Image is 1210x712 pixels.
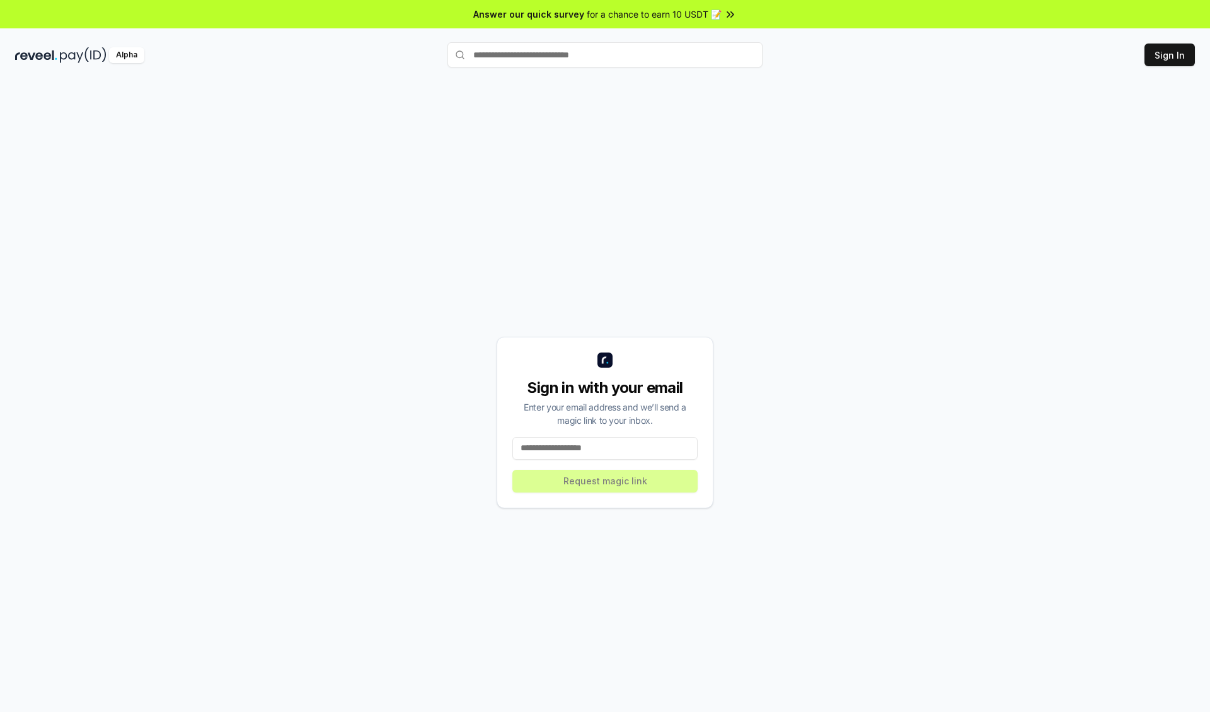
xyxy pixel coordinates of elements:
button: Sign In [1144,44,1195,66]
img: pay_id [60,47,107,63]
img: reveel_dark [15,47,57,63]
div: Alpha [109,47,144,63]
img: logo_small [597,353,613,368]
span: Answer our quick survey [473,8,584,21]
div: Sign in with your email [512,378,698,398]
span: for a chance to earn 10 USDT 📝 [587,8,722,21]
div: Enter your email address and we’ll send a magic link to your inbox. [512,400,698,427]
